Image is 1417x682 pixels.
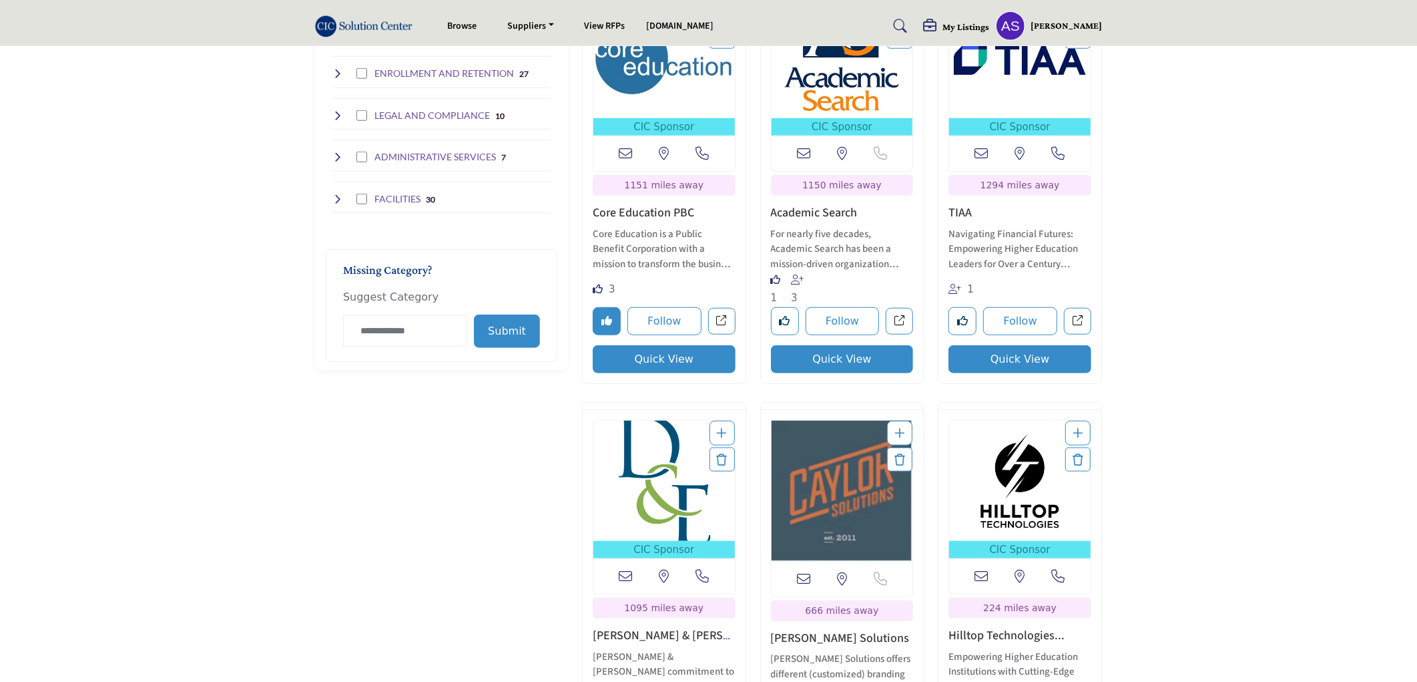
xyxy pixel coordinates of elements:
i: Like [771,275,781,285]
span: 1151 miles away [624,180,703,190]
b: 30 [426,195,435,204]
a: Open Listing in new tab [593,421,735,559]
a: Open Listing in new tab [949,421,1091,559]
a: Add To List [1073,425,1083,442]
a: Hilltop Technologies... [948,627,1065,644]
button: Submit [474,315,540,348]
h4: ENROLLMENT AND RETENTION: Student recruitment, enrollment management, and retention strategy solu... [374,67,514,80]
a: [PERSON_NAME] Solutions [771,630,910,647]
span: 666 miles away [806,605,879,616]
div: 30 Results For FACILITIES [426,193,435,205]
span: CIC Sponsor [774,120,910,135]
img: Derck & Edson, LLC [593,421,735,541]
input: Select ENROLLMENT AND RETENTION checkbox [356,68,367,79]
input: Category Name [343,315,467,347]
b: 10 [495,112,505,121]
h3: Core Education PBC [593,206,736,220]
h3: TIAA [948,206,1091,220]
img: Caylor Solutions [772,421,913,561]
button: Follow [983,307,1057,335]
span: 3 [609,283,615,295]
a: Suppliers [498,17,563,35]
a: Add To List [894,425,905,442]
p: Core Education is a Public Benefit Corporation with a mission to transform the business model of ... [593,227,736,273]
h4: LEGAL AND COMPLIANCE: Regulatory compliance, risk management, and legal support services for educ... [374,109,490,122]
span: 3 [791,292,798,304]
a: Browse [447,19,477,33]
a: Open core-education in new tab [708,308,736,335]
button: Quick View [948,345,1091,373]
span: CIC Sponsor [596,542,732,558]
div: 27 Results For ENROLLMENT AND RETENTION [519,67,529,79]
button: Like listing [948,307,976,335]
p: Navigating Financial Futures: Empowering Higher Education Leaders for Over a Century Founded on a... [948,227,1091,273]
h3: Caylor Solutions [771,631,914,646]
img: Hilltop Technologies [949,421,1091,541]
p: For nearly five decades, Academic Search has been a mission-driven organization dedicated to expa... [771,227,914,273]
img: Site Logo [315,15,419,37]
span: 1095 miles away [624,603,703,613]
a: Core Education PBC [593,204,694,221]
span: CIC Sponsor [596,120,732,135]
a: Add To List [717,425,728,442]
input: Select LEGAL AND COMPLIANCE checkbox [356,110,367,121]
h3: Derck & Edson, LLC [593,629,736,643]
span: Suggest Category [343,291,439,303]
div: My Listings [923,19,989,35]
input: Select ADMINISTRATIVE SERVICES checkbox [356,152,367,162]
b: 27 [519,69,529,79]
h5: My Listings [942,21,989,33]
button: Show hide supplier dropdown [996,11,1025,41]
button: Quick View [593,345,736,373]
h4: ADMINISTRATIVE SERVICES: Comprehensive administrative support systems and tools to streamline col... [374,150,496,164]
a: [PERSON_NAME] & [PERSON_NAME], LLC [593,627,731,659]
div: 10 Results For LEGAL AND COMPLIANCE [495,110,505,122]
button: Follow [806,307,880,335]
span: 1 [968,283,974,295]
div: Followers [948,279,974,297]
span: CIC Sponsor [952,542,1088,558]
a: Open academic-search in new tab [886,308,913,335]
h4: FACILITIES: Campus infrastructure, maintenance systems, and physical plant management solutions f... [374,192,420,206]
a: For nearly five decades, Academic Search has been a mission-driven organization dedicated to expa... [771,224,914,273]
span: 224 miles away [983,603,1057,613]
span: 1 [771,292,778,304]
a: Academic Search [771,204,858,221]
h2: Missing Category? [343,263,540,287]
input: Select FACILITIES checkbox [356,194,367,204]
h3: Academic Search [771,206,914,220]
i: Likes [593,284,603,294]
button: Like listing [771,307,799,335]
a: View RFPs [585,19,625,33]
a: Open Listing in new tab [772,421,913,561]
button: Follow [627,307,701,335]
span: 1150 miles away [802,180,882,190]
button: Unlike company [593,307,621,335]
h3: Hilltop Technologies [948,629,1091,643]
span: CIC Sponsor [952,120,1088,135]
a: [DOMAIN_NAME] [647,19,714,33]
a: Core Education is a Public Benefit Corporation with a mission to transform the business model of ... [593,224,736,273]
a: TIAA [948,204,972,221]
div: 7 Results For ADMINISTRATIVE SERVICES [501,151,506,163]
h5: [PERSON_NAME] [1031,19,1102,33]
a: Navigating Financial Futures: Empowering Higher Education Leaders for Over a Century Founded on a... [948,224,1091,273]
a: Open tiaa in new tab [1064,308,1091,335]
button: Quick View [771,345,914,373]
a: Search [881,15,916,37]
b: 7 [501,153,506,162]
div: Followers [791,270,806,306]
span: 1294 miles away [980,180,1060,190]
